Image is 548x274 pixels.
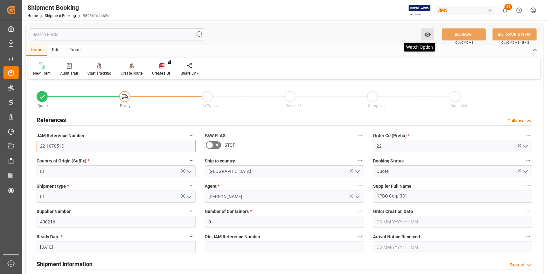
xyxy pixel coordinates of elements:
[356,232,364,241] button: Old JAM Reference Number
[286,104,301,108] span: Delivered
[26,45,47,56] div: Home
[188,232,196,241] button: Ready Date *
[37,165,196,177] input: Type to search/select
[37,208,71,215] span: Supplier Number
[524,156,532,165] button: Booking Status
[188,207,196,215] button: Supplier Number
[524,131,532,139] button: Order Co (Prefix) *
[373,208,413,215] span: Order Creation Date
[373,191,532,203] textarea: KPBO Corp (ID)
[45,14,76,18] a: Shipment Booking
[442,28,486,40] button: SAVE
[205,234,260,240] span: Old JAM Reference Number
[501,40,529,45] span: Ctrl/CMD + Shift + S
[188,182,196,190] button: Shipment type *
[33,70,51,76] div: New Form
[205,158,235,164] span: Ship to country
[508,118,524,124] div: Collapse
[27,3,109,12] div: Shipment Booking
[373,216,532,228] input: DD-MM-YYYY HH:MM
[373,158,404,164] span: Booking Status
[356,156,364,165] button: Ship to country
[524,232,532,241] button: Arrival Notice Received
[205,183,219,190] span: Agent
[188,131,196,139] button: JAM Reference Number
[435,4,498,16] button: JIMS
[205,208,252,215] span: Number of Containers
[498,3,512,17] button: show 65 new notifications
[29,28,205,40] input: Search Fields
[368,104,387,108] span: Completed
[205,132,226,139] span: F&W FLAG
[373,234,420,240] span: Arrival Notice Received
[37,183,69,190] span: Shipment type
[37,158,89,164] span: Country of Origin (Suffix)
[87,70,111,76] div: Start Tracking
[37,234,62,240] span: Ready Date
[504,4,512,10] span: 65
[27,14,38,18] a: Home
[352,192,362,202] button: open menu
[356,131,364,139] button: F&W FLAG
[421,28,434,40] button: open menu
[524,207,532,215] button: Order Creation Date
[188,156,196,165] button: Country of Origin (Suffix) *
[512,3,526,17] button: Help Center
[373,241,532,253] input: DD-MM-YYYY HH:MM
[510,262,524,268] div: Expand
[356,207,364,215] button: Number of Containers *
[60,70,78,76] div: Audit Trail
[455,40,474,45] span: Ctrl/CMD + S
[203,104,219,108] span: In-Transit
[47,45,65,56] div: Edit
[224,142,236,149] span: STOP
[356,182,364,190] button: Agent *
[184,167,194,176] button: open menu
[435,6,495,15] div: JIMS
[121,70,143,76] div: Create Route
[451,104,468,108] span: Cancelled
[493,28,537,40] button: SAVE & NEW
[352,167,362,176] button: open menu
[184,192,194,202] button: open menu
[373,183,411,190] span: Supplier Full Name
[524,182,532,190] button: Supplier Full Name
[520,141,530,151] button: open menu
[409,5,430,16] img: Exertis%20JAM%20-%20Email%20Logo.jpg_1722504956.jpg
[38,104,48,108] span: Quote
[37,132,85,139] span: JAM Reference Number
[65,45,85,56] div: Email
[120,104,131,108] span: Ready
[37,116,66,124] h2: References
[520,167,530,176] button: open menu
[37,241,196,253] input: DD-MM-YYYY
[37,260,92,268] h2: Shipment Information
[181,70,198,76] div: Share Link
[373,132,410,139] span: Order Co (Prefix)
